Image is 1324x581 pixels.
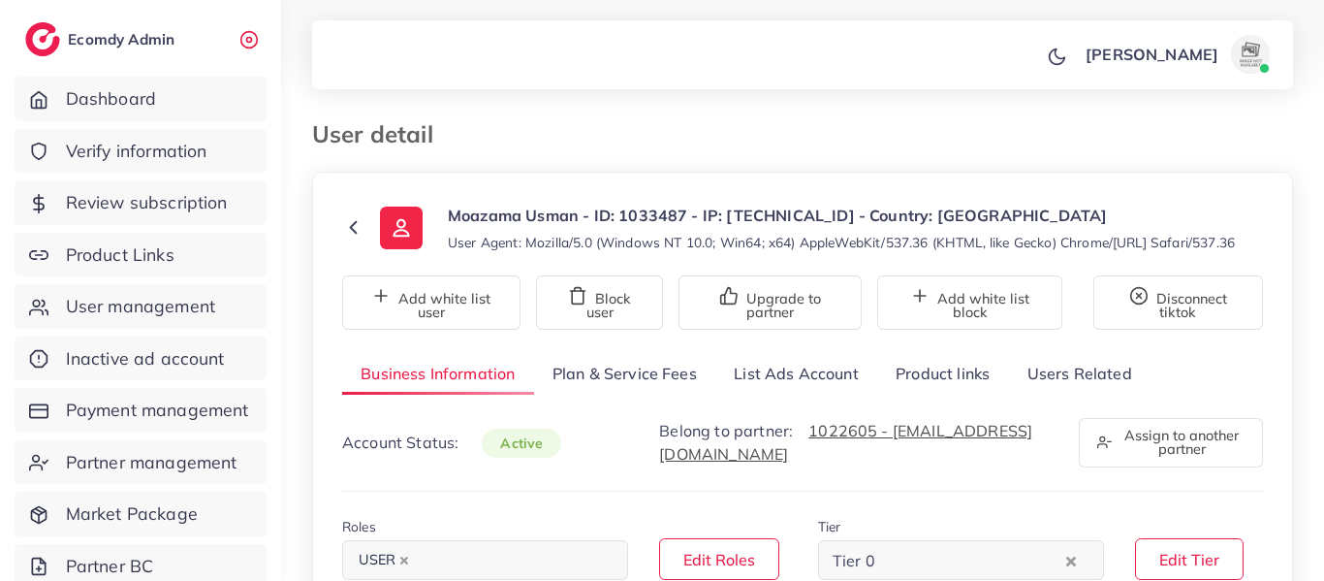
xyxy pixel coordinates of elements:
span: Inactive ad account [66,346,225,371]
a: logoEcomdy Admin [25,22,179,56]
p: Account Status: [342,431,561,455]
button: Add white list user [342,275,520,330]
div: Search for option [342,540,628,580]
a: Product Links [15,233,267,277]
button: Block user [536,275,663,330]
div: Search for option [818,540,1104,580]
span: User management [66,294,215,319]
input: Search for option [420,546,603,576]
p: Belong to partner: [659,419,1056,466]
span: Partner BC [66,554,154,579]
h2: Ecomdy Admin [68,30,179,48]
label: Roles [342,517,376,536]
span: active [482,429,561,458]
a: Market Package [15,492,267,536]
a: [PERSON_NAME]avatar [1075,35,1277,74]
span: Partner management [66,450,237,475]
a: Payment management [15,388,267,433]
a: User management [15,284,267,329]
button: Clear Selected [1066,549,1076,571]
p: [PERSON_NAME] [1086,43,1218,66]
input: Search for option [881,546,1061,576]
img: ic-user-info.36bf1079.svg [380,207,423,249]
a: List Ads Account [715,353,877,395]
span: Review subscription [66,190,228,215]
button: Edit Tier [1135,538,1244,580]
span: Dashboard [66,86,156,112]
label: Tier [818,517,841,536]
a: Inactive ad account [15,337,267,381]
a: Dashboard [15,77,267,121]
span: Tier 0 [829,547,879,576]
span: USER [350,547,418,574]
a: Plan & Service Fees [534,353,715,395]
a: Review subscription [15,180,267,225]
a: Users Related [1008,353,1150,395]
a: Business Information [342,353,534,395]
span: Market Package [66,501,198,527]
small: User Agent: Mozilla/5.0 (Windows NT 10.0; Win64; x64) AppleWebKit/537.36 (KHTML, like Gecko) Chro... [448,233,1235,252]
span: Product Links [66,242,174,268]
button: Assign to another partner [1079,418,1263,468]
span: Verify information [66,139,207,164]
p: Moazama Usman - ID: 1033487 - IP: [TECHNICAL_ID] - Country: [GEOGRAPHIC_DATA] [448,204,1235,227]
span: Payment management [66,398,249,423]
a: 1022605 - [EMAIL_ADDRESS][DOMAIN_NAME] [659,421,1032,464]
button: Add white list block [877,275,1062,330]
h3: User detail [312,120,449,148]
img: avatar [1231,35,1270,74]
img: logo [25,22,60,56]
button: Upgrade to partner [678,275,862,330]
button: Deselect USER [399,556,409,565]
a: Product links [877,353,1008,395]
button: Edit Roles [659,538,779,580]
button: Disconnect tiktok [1093,275,1263,330]
a: Partner management [15,440,267,485]
a: Verify information [15,129,267,174]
